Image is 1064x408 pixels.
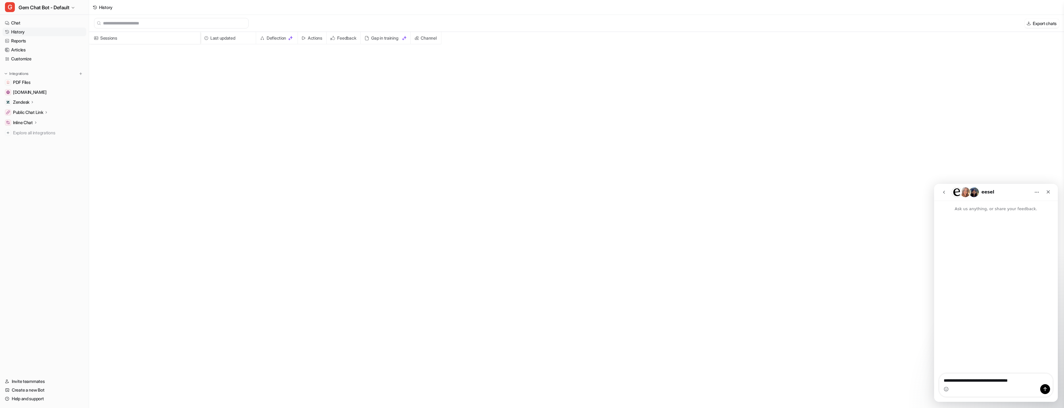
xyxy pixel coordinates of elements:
[308,32,322,44] h2: Actions
[2,394,86,403] a: Help and support
[13,119,33,126] p: Inline Chat
[13,79,30,85] span: PDF Files
[934,184,1058,402] iframe: Intercom live chat
[6,100,10,104] img: Zendesk
[2,19,86,27] a: Chat
[13,109,43,115] p: Public Chat Link
[2,46,86,54] a: Articles
[2,28,86,36] a: History
[9,71,28,76] p: Integrations
[99,4,113,11] div: History
[1025,19,1059,28] button: Export chats
[2,377,86,386] a: Invite teammates
[5,130,11,136] img: explore all integrations
[203,32,253,44] span: Last updated
[92,32,198,44] span: Sessions
[2,88,86,97] a: status.gem.com[DOMAIN_NAME]
[2,54,86,63] a: Customize
[79,72,83,76] img: menu_add.svg
[2,128,86,137] a: Explore all integrations
[13,89,46,95] span: [DOMAIN_NAME]
[6,111,10,114] img: Public Chat Link
[13,99,29,105] p: Zendesk
[6,90,10,94] img: status.gem.com
[2,78,86,87] a: PDF FilesPDF Files
[2,37,86,45] a: Reports
[6,121,10,124] img: Inline Chat
[6,80,10,84] img: PDF Files
[267,32,286,44] h2: Deflection
[2,386,86,394] a: Create a new Bot
[2,71,30,77] button: Integrations
[13,128,84,138] span: Explore all integrations
[337,32,356,44] h2: Feedback
[413,32,438,44] span: Channel
[4,72,8,76] img: expand menu
[5,2,15,12] span: G
[19,3,69,12] span: Gem Chat Bot - Default
[363,32,408,44] div: Gap in training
